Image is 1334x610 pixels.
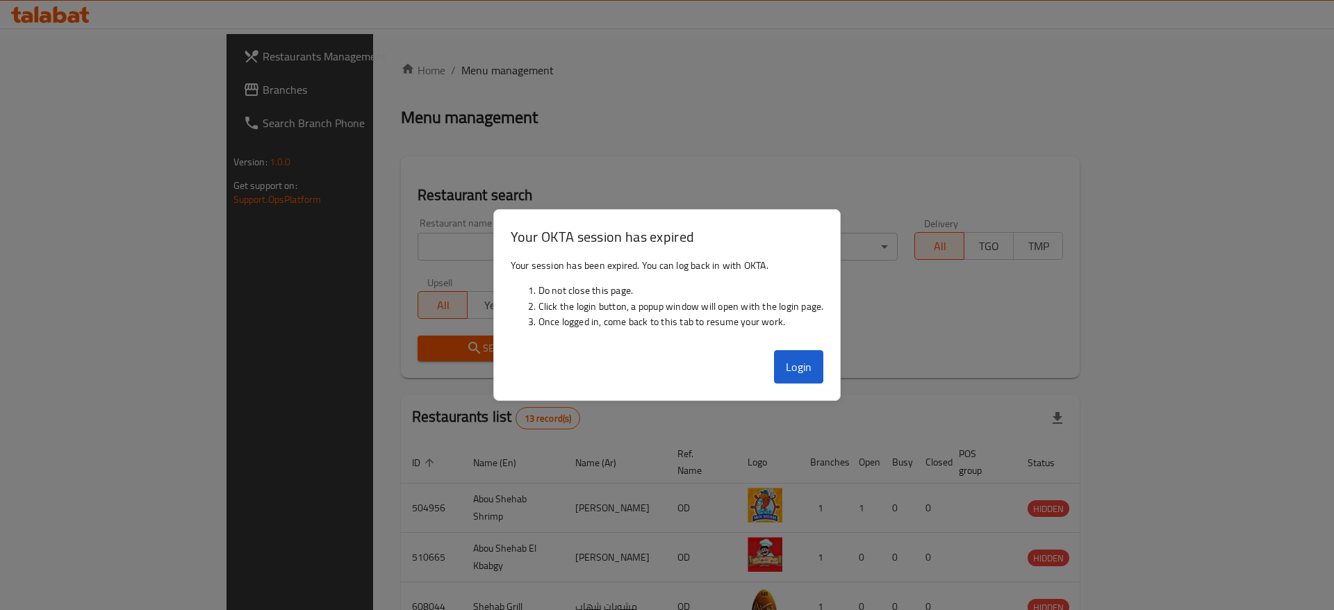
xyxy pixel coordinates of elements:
button: Login [774,350,824,384]
li: Click the login button, a popup window will open with the login page. [538,299,824,314]
li: Once logged in, come back to this tab to resume your work. [538,314,824,329]
li: Do not close this page. [538,283,824,298]
h3: Your OKTA session has expired [511,226,824,247]
div: Your session has been expired. You can log back in with OKTA. [494,252,841,345]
